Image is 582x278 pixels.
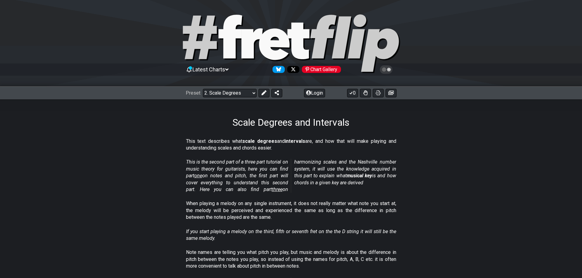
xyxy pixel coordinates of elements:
select: Preset [203,89,257,97]
em: This is the second part of a three part tutorial on music theory for guitarists, here you can fin... [186,159,396,192]
strong: intervals [285,138,305,144]
span: Preset [186,90,200,96]
button: Print [373,89,384,97]
a: Follow #fretflip at X [285,66,299,73]
button: Share Preset [271,89,282,97]
button: Edit Preset [258,89,269,97]
span: Toggle light / dark theme [383,67,390,72]
a: #fretflip at Pinterest [299,66,341,73]
p: Note names are telling you what pitch you play, but music and melody is about the difference in p... [186,249,396,269]
span: three [272,186,283,192]
span: one [194,173,202,179]
a: Follow #fretflip at Bluesky [270,66,285,73]
p: This text describes what and are, and how that will make playing and understanding scales and cho... [186,138,396,152]
span: Latest Charts [192,66,225,73]
strong: musical key [347,173,372,179]
p: When playing a melody on any single instrument, it does not really matter what note you start at,... [186,200,396,221]
button: 0 [347,89,358,97]
strong: scale degrees [242,138,277,144]
div: Chart Gallery [302,66,341,73]
button: Create image [386,89,397,97]
button: Toggle Dexterity for all fretkits [360,89,371,97]
em: If you start playing a melody on the third, fifth or seventh fret on the the D string it will sti... [186,229,396,241]
h1: Scale Degrees and Intervals [232,117,350,128]
button: Login [304,89,325,97]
